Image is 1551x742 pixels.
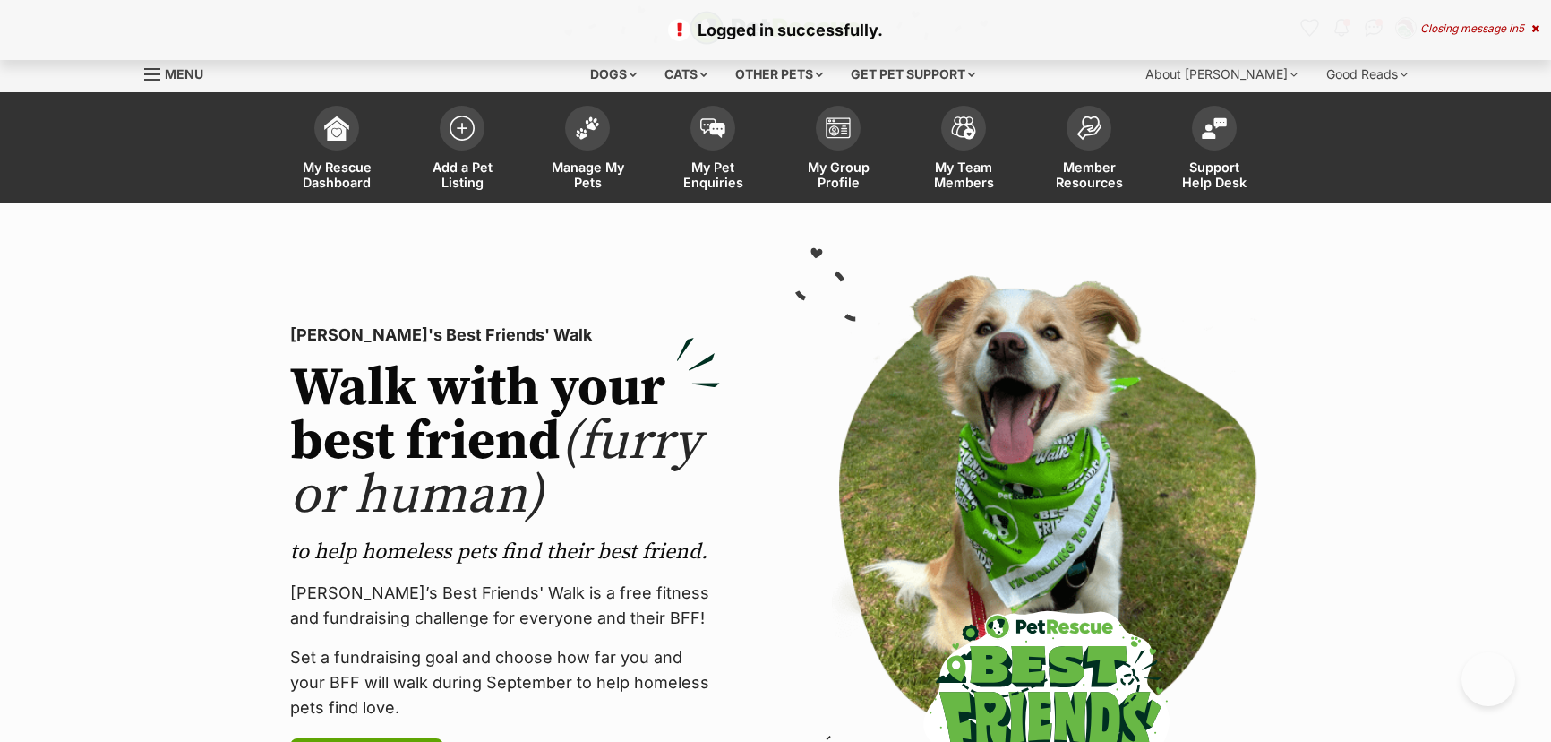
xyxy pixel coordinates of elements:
a: My Rescue Dashboard [274,97,399,203]
span: Manage My Pets [547,160,628,190]
div: Cats [652,56,720,92]
a: My Group Profile [775,97,901,203]
div: Get pet support [838,56,988,92]
img: group-profile-icon-3fa3cf56718a62981997c0bc7e787c4b2cf8bcc04b72c1350f741eb67cf2f40e.svg [826,117,851,139]
img: dashboard-icon-eb2f2d2d3e046f16d808141f083e7271f6b2e854fb5c12c21221c1fb7104beca.svg [324,116,349,141]
span: My Group Profile [798,160,878,190]
a: My Pet Enquiries [650,97,775,203]
span: Add a Pet Listing [422,160,502,190]
img: manage-my-pets-icon-02211641906a0b7f246fdf0571729dbe1e7629f14944591b6c1af311fb30b64b.svg [575,116,600,140]
p: [PERSON_NAME]’s Best Friends' Walk is a free fitness and fundraising challenge for everyone and t... [290,581,720,631]
div: About [PERSON_NAME] [1133,56,1310,92]
a: Add a Pet Listing [399,97,525,203]
span: (furry or human) [290,409,701,530]
span: Menu [165,66,203,82]
span: My Rescue Dashboard [296,160,377,190]
div: Good Reads [1314,56,1420,92]
iframe: Help Scout Beacon - Open [1461,652,1515,706]
span: My Team Members [923,160,1004,190]
img: add-pet-listing-icon-0afa8454b4691262ce3f59096e99ab1cd57d4a30225e0717b998d2c9b9846f56.svg [450,116,475,141]
a: My Team Members [901,97,1026,203]
img: team-members-icon-5396bd8760b3fe7c0b43da4ab00e1e3bb1a5d9ba89233759b79545d2d3fc5d0d.svg [951,116,976,140]
a: Member Resources [1026,97,1152,203]
p: Set a fundraising goal and choose how far you and your BFF will walk during September to help hom... [290,645,720,720]
h2: Walk with your best friend [290,362,720,523]
img: help-desk-icon-fdf02630f3aa405de69fd3d07c3f3aa587a6932b1a1747fa1d2bba05be0121f9.svg [1202,117,1227,139]
span: My Pet Enquiries [673,160,753,190]
a: Manage My Pets [525,97,650,203]
img: member-resources-icon-8e73f808a243e03378d46382f2149f9095a855e16c252ad45f914b54edf8863c.svg [1076,116,1101,140]
span: Support Help Desk [1174,160,1255,190]
p: [PERSON_NAME]'s Best Friends' Walk [290,323,720,348]
img: pet-enquiries-icon-7e3ad2cf08bfb03b45e93fb7055b45f3efa6380592205ae92323e6603595dc1f.svg [700,118,725,138]
a: Support Help Desk [1152,97,1277,203]
div: Other pets [723,56,835,92]
p: to help homeless pets find their best friend. [290,538,720,566]
a: Menu [144,56,216,89]
div: Dogs [578,56,649,92]
span: Member Resources [1049,160,1129,190]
